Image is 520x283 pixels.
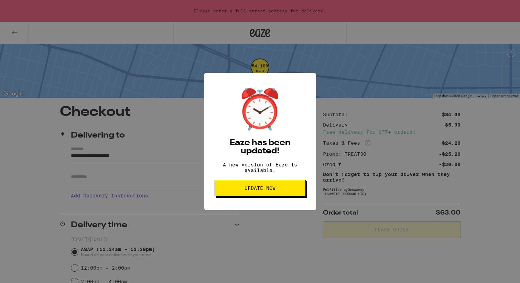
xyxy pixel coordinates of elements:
[245,186,275,191] span: Update Now
[476,262,513,280] iframe: Opens a widget where you can find more information
[236,87,284,132] div: ⏰
[215,180,306,196] button: Update Now
[215,139,306,155] h2: Eaze has been updated!
[215,162,306,173] p: A new version of Eaze is available.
